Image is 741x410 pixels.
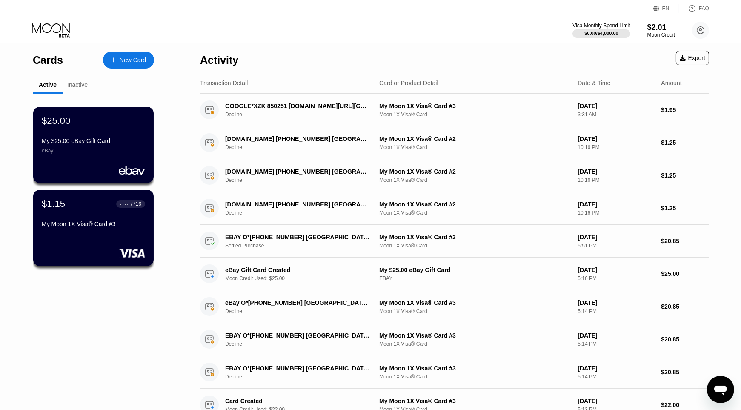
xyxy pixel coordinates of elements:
div: EBAY O*[PHONE_NUMBER] [GEOGRAPHIC_DATA][PERSON_NAME] [GEOGRAPHIC_DATA]DeclineMy Moon 1X Visa® Car... [200,323,709,356]
div: $1.25 [661,205,709,212]
div: eBay Gift Card CreatedMoon Credit Used: $25.00My $25.00 eBay Gift CardEBAY[DATE]5:16 PM$25.00 [200,258,709,290]
div: My Moon 1X Visa® Card #2 [379,135,571,142]
div: Decline [225,341,381,347]
div: eBay Gift Card Created [225,267,369,273]
div: Export [680,54,705,61]
div: EBAY [379,275,571,281]
div: Active [39,81,57,88]
div: [DATE] [578,332,654,339]
div: My Moon 1X Visa® Card #2 [379,168,571,175]
div: EBAY O*[PHONE_NUMBER] [GEOGRAPHIC_DATA][PERSON_NAME] [GEOGRAPHIC_DATA]Settled PurchaseMy Moon 1X ... [200,225,709,258]
div: [DATE] [578,234,654,241]
div: 10:16 PM [578,177,654,183]
div: Moon 1X Visa® Card [379,144,571,150]
div: eBay [42,148,145,154]
div: Export [676,51,709,65]
div: $2.01 [647,23,675,32]
div: Card Created [225,398,369,404]
div: $1.15 [42,198,65,209]
div: Decline [225,308,381,314]
div: $20.85 [661,303,709,310]
div: 10:16 PM [578,210,654,216]
div: [DOMAIN_NAME] [PHONE_NUMBER] [GEOGRAPHIC_DATA]DeclineMy Moon 1X Visa® Card #2Moon 1X Visa® Card[D... [200,126,709,159]
div: Moon 1X Visa® Card [379,177,571,183]
div: EBAY O*[PHONE_NUMBER] [GEOGRAPHIC_DATA][PERSON_NAME] [GEOGRAPHIC_DATA] [225,332,369,339]
div: 5:14 PM [578,374,654,380]
div: Moon 1X Visa® Card [379,341,571,347]
div: Visa Monthly Spend Limit$0.00/$4,000.00 [572,23,630,38]
div: Amount [661,80,681,86]
div: 10:16 PM [578,144,654,150]
div: EBAY O*[PHONE_NUMBER] [GEOGRAPHIC_DATA][PERSON_NAME] [GEOGRAPHIC_DATA] [225,365,369,372]
div: $2.01Moon Credit [647,23,675,38]
div: Moon 1X Visa® Card [379,374,571,380]
div: Decline [225,210,381,216]
div: GOOGLE*XZK 850251 [DOMAIN_NAME][URL][GEOGRAPHIC_DATA]DeclineMy Moon 1X Visa® Card #3Moon 1X Visa®... [200,94,709,126]
div: [DATE] [578,135,654,142]
div: FAQ [679,4,709,13]
div: $20.85 [661,369,709,376]
div: [DATE] [578,365,654,372]
div: $1.25 [661,139,709,146]
div: Moon 1X Visa® Card [379,243,571,249]
div: 3:31 AM [578,112,654,118]
div: $20.85 [661,336,709,343]
div: EN [662,6,669,11]
div: My Moon 1X Visa® Card #3 [379,365,571,372]
div: $25.00 [42,115,70,126]
div: [DATE] [578,299,654,306]
div: [DATE] [578,201,654,208]
div: $1.15● ● ● ●7716My Moon 1X Visa® Card #3 [33,190,154,266]
div: Decline [225,177,381,183]
div: Cards [33,54,63,66]
div: 5:51 PM [578,243,654,249]
div: My Moon 1X Visa® Card #3 [379,398,571,404]
div: $22.00 [661,401,709,408]
div: eBay O*[PHONE_NUMBER] [GEOGRAPHIC_DATA][PERSON_NAME] [GEOGRAPHIC_DATA] [225,299,369,306]
div: [DATE] [578,103,654,109]
div: [DATE] [578,168,654,175]
div: 5:16 PM [578,275,654,281]
div: Settled Purchase [225,243,381,249]
div: eBay O*[PHONE_NUMBER] [GEOGRAPHIC_DATA][PERSON_NAME] [GEOGRAPHIC_DATA]DeclineMy Moon 1X Visa® Car... [200,290,709,323]
div: [DOMAIN_NAME] [PHONE_NUMBER] [GEOGRAPHIC_DATA]DeclineMy Moon 1X Visa® Card #2Moon 1X Visa® Card[D... [200,192,709,225]
div: 7716 [130,201,141,207]
div: Decline [225,144,381,150]
div: My Moon 1X Visa® Card #3 [42,221,145,227]
div: EN [653,4,679,13]
div: Moon 1X Visa® Card [379,308,571,314]
div: My Moon 1X Visa® Card #3 [379,234,571,241]
div: My Moon 1X Visa® Card #2 [379,201,571,208]
div: $1.95 [661,106,709,113]
div: My Moon 1X Visa® Card #3 [379,103,571,109]
div: New Card [120,57,146,64]
div: My $25.00 eBay Gift Card [42,138,145,144]
div: [DATE] [578,267,654,273]
div: EBAY O*[PHONE_NUMBER] [GEOGRAPHIC_DATA][PERSON_NAME] [GEOGRAPHIC_DATA]DeclineMy Moon 1X Visa® Car... [200,356,709,389]
div: [DOMAIN_NAME] [PHONE_NUMBER] [GEOGRAPHIC_DATA] [225,135,369,142]
div: [DOMAIN_NAME] [PHONE_NUMBER] [GEOGRAPHIC_DATA]DeclineMy Moon 1X Visa® Card #2Moon 1X Visa® Card[D... [200,159,709,192]
div: $25.00 [661,270,709,277]
div: Decline [225,374,381,380]
div: Moon Credit [647,32,675,38]
div: ● ● ● ● [120,203,129,205]
div: Card or Product Detail [379,80,438,86]
div: Moon Credit Used: $25.00 [225,275,381,281]
div: EBAY O*[PHONE_NUMBER] [GEOGRAPHIC_DATA][PERSON_NAME] [GEOGRAPHIC_DATA] [225,234,369,241]
div: Inactive [67,81,88,88]
div: [DOMAIN_NAME] [PHONE_NUMBER] [GEOGRAPHIC_DATA] [225,201,369,208]
div: $1.25 [661,172,709,179]
div: FAQ [699,6,709,11]
div: 5:14 PM [578,308,654,314]
div: $0.00 / $4,000.00 [584,31,618,36]
div: 5:14 PM [578,341,654,347]
div: [DOMAIN_NAME] [PHONE_NUMBER] [GEOGRAPHIC_DATA] [225,168,369,175]
iframe: Button to launch messaging window [707,376,734,403]
div: My $25.00 eBay Gift Card [379,267,571,273]
div: New Card [103,52,154,69]
div: Moon 1X Visa® Card [379,112,571,118]
div: $20.85 [661,238,709,244]
div: GOOGLE*XZK 850251 [DOMAIN_NAME][URL][GEOGRAPHIC_DATA] [225,103,369,109]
